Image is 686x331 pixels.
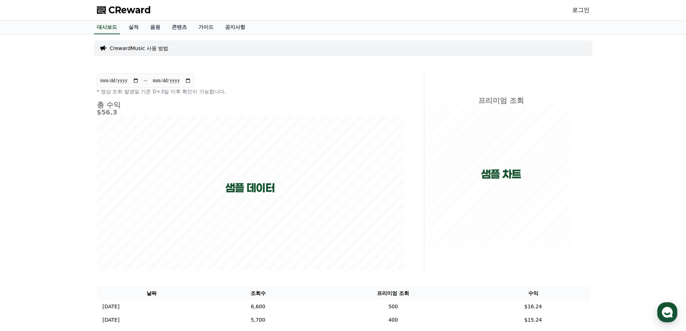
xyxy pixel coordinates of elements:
[477,313,589,327] td: $15.24
[97,101,404,109] h4: 총 수익
[143,76,148,85] p: ~
[572,6,589,14] a: 로그인
[207,287,309,300] th: 조회수
[97,88,404,95] p: * 영상 조회 발생일 기준 D+3일 이후 확인이 가능합니다.
[97,287,207,300] th: 날짜
[48,228,93,246] a: 대화
[219,21,251,34] a: 공지사항
[481,168,521,181] p: 샘플 차트
[309,287,477,300] th: 프리미엄 조회
[477,287,589,300] th: 수익
[111,239,120,245] span: 설정
[110,45,169,52] a: CrewardMusic 사용 방법
[309,313,477,327] td: 400
[144,21,166,34] a: 음원
[66,240,75,245] span: 대화
[207,300,309,313] td: 6,600
[430,97,572,104] h4: 프리미엄 조회
[103,303,120,310] p: [DATE]
[166,21,193,34] a: 콘텐츠
[97,109,404,116] h5: $56.3
[94,21,120,34] a: 대시보드
[97,4,151,16] a: CReward
[309,300,477,313] td: 500
[108,4,151,16] span: CReward
[123,21,144,34] a: 실적
[225,182,275,194] p: 샘플 데이터
[193,21,219,34] a: 가이드
[2,228,48,246] a: 홈
[207,313,309,327] td: 5,700
[93,228,138,246] a: 설정
[103,316,120,324] p: [DATE]
[477,300,589,313] td: $16.24
[23,239,27,245] span: 홈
